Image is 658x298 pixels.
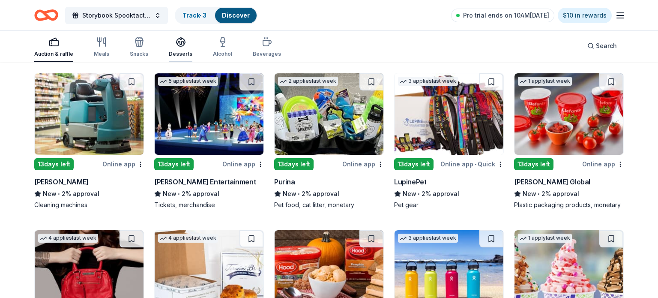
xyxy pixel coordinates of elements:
[34,201,144,209] div: Cleaning machines
[58,190,60,197] span: •
[94,51,109,57] div: Meals
[440,159,504,169] div: Online app Quick
[34,33,73,62] button: Auction & raffle
[158,234,218,243] div: 4 applies last week
[278,77,338,86] div: 2 applies last week
[274,177,295,187] div: Purina
[213,51,232,57] div: Alcohol
[65,7,168,24] button: Storybook Spooktactular
[274,158,314,170] div: 13 days left
[34,73,144,209] a: Image for Tennant13days leftOnline app[PERSON_NAME]New•2% approvalCleaning machines
[35,73,144,155] img: Image for Tennant
[518,234,572,243] div: 1 apply last week
[298,190,300,197] span: •
[43,189,57,199] span: New
[253,33,281,62] button: Beverages
[158,77,218,86] div: 5 applies last week
[130,33,148,62] button: Snacks
[514,158,553,170] div: 13 days left
[34,158,74,170] div: 13 days left
[514,73,624,209] a: Image for Berry Global1 applylast week13days leftOnline app[PERSON_NAME] GlobalNew•2% approvalPla...
[155,73,263,155] img: Image for Feld Entertainment
[394,201,504,209] div: Pet gear
[182,12,206,19] a: Track· 3
[394,158,434,170] div: 13 days left
[514,177,590,187] div: [PERSON_NAME] Global
[274,189,384,199] div: 2% approval
[394,189,504,199] div: 2% approval
[274,201,384,209] div: Pet food, cat litter, monetary
[213,33,232,62] button: Alcohol
[523,189,536,199] span: New
[275,73,383,155] img: Image for Purina
[82,10,151,21] span: Storybook Spooktactular
[154,189,264,199] div: 2% approval
[475,161,476,168] span: •
[398,77,458,86] div: 3 applies last week
[222,12,250,19] a: Discover
[514,73,623,155] img: Image for Berry Global
[34,177,89,187] div: [PERSON_NAME]
[38,234,98,243] div: 4 applies last week
[463,10,549,21] span: Pro trial ends on 10AM[DATE]
[253,51,281,57] div: Beverages
[580,37,624,54] button: Search
[169,33,192,62] button: Desserts
[558,8,612,23] a: $10 in rewards
[154,201,264,209] div: Tickets, merchandise
[451,9,554,22] a: Pro trial ends on 10AM[DATE]
[130,51,148,57] div: Snacks
[34,51,73,57] div: Auction & raffle
[163,189,176,199] span: New
[34,189,144,199] div: 2% approval
[154,177,256,187] div: [PERSON_NAME] Entertainment
[596,41,617,51] span: Search
[394,73,504,209] a: Image for LupinePet3 applieslast week13days leftOnline app•QuickLupinePetNew•2% approvalPet gear
[394,177,426,187] div: LupinePet
[518,77,572,86] div: 1 apply last week
[395,73,503,155] img: Image for LupinePet
[582,159,624,169] div: Online app
[274,73,384,209] a: Image for Purina2 applieslast week13days leftOnline appPurinaNew•2% approvalPet food, cat litter,...
[154,158,194,170] div: 13 days left
[538,190,540,197] span: •
[94,33,109,62] button: Meals
[102,159,144,169] div: Online app
[342,159,384,169] div: Online app
[514,189,624,199] div: 2% approval
[403,189,416,199] span: New
[154,73,264,209] a: Image for Feld Entertainment5 applieslast week13days leftOnline app[PERSON_NAME] EntertainmentNew...
[222,159,264,169] div: Online app
[175,7,257,24] button: Track· 3Discover
[283,189,296,199] span: New
[178,190,180,197] span: •
[514,201,624,209] div: Plastic packaging products, monetary
[34,5,58,25] a: Home
[418,190,420,197] span: •
[398,234,458,243] div: 3 applies last week
[169,51,192,57] div: Desserts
